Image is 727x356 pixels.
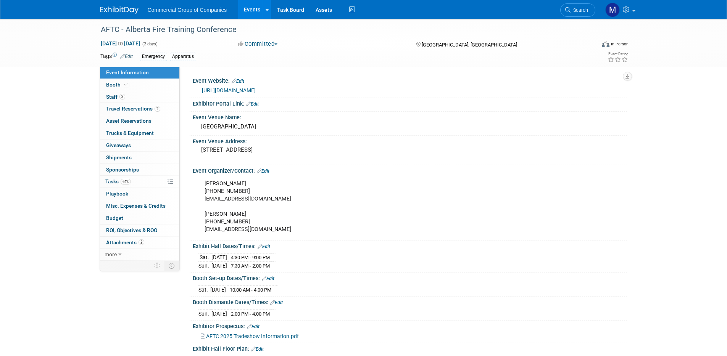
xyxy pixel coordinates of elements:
[198,261,211,269] td: Sun.
[100,127,179,139] a: Trucks & Equipment
[611,41,629,47] div: In-Person
[232,79,244,84] a: Edit
[100,140,179,151] a: Giveaways
[100,67,179,79] a: Event Information
[193,75,627,85] div: Event Website:
[230,287,271,293] span: 10:00 AM - 4:00 PM
[193,136,627,145] div: Event Venue Address:
[119,94,125,99] span: 3
[100,6,139,14] img: ExhibitDay
[98,23,584,37] div: AFTC - Alberta Fire Training Conference
[106,215,123,221] span: Budget
[270,300,283,305] a: Edit
[106,239,144,245] span: Attachments
[193,273,627,282] div: Booth Set-up Dates/Times:
[106,203,166,209] span: Misc. Expenses & Credits
[164,261,179,271] td: Toggle Event Tabs
[262,276,274,281] a: Edit
[100,52,133,61] td: Tags
[198,253,211,262] td: Sat.
[560,3,595,17] a: Search
[210,285,226,293] td: [DATE]
[571,7,588,13] span: Search
[193,321,627,330] div: Exhibitor Prospectus:
[231,263,270,269] span: 7:30 AM - 2:00 PM
[202,87,256,93] a: [URL][DOMAIN_NAME]
[106,82,129,88] span: Booth
[100,249,179,260] a: more
[199,176,543,237] div: [PERSON_NAME] [PHONE_NUMBER] [EMAIL_ADDRESS][DOMAIN_NAME] [PERSON_NAME] [PHONE_NUMBER] [EMAIL_ADD...
[105,178,131,184] span: Tasks
[142,42,158,47] span: (2 days)
[106,191,128,197] span: Playbook
[193,98,627,108] div: Exhibitor Portal Link:
[100,225,179,236] a: ROI, Objectives & ROO
[258,244,270,249] a: Edit
[550,40,629,51] div: Event Format
[106,167,139,173] span: Sponsorships
[231,255,270,260] span: 4:30 PM - 9:00 PM
[106,118,152,124] span: Asset Reservations
[106,94,125,100] span: Staff
[193,343,627,353] div: Exhibit Hall Floor Plan:
[211,261,227,269] td: [DATE]
[193,241,627,250] div: Exhibit Hall Dates/Times:
[170,53,196,61] div: Apparatus
[139,239,144,245] span: 2
[100,79,179,91] a: Booth
[100,152,179,164] a: Shipments
[100,164,179,176] a: Sponsorships
[106,227,157,233] span: ROI, Objectives & ROO
[211,309,227,318] td: [DATE]
[608,52,628,56] div: Event Rating
[193,165,627,175] div: Event Organizer/Contact:
[422,42,517,48] span: [GEOGRAPHIC_DATA], [GEOGRAPHIC_DATA]
[193,297,627,306] div: Booth Dismantle Dates/Times:
[602,41,609,47] img: Format-Inperson.png
[198,285,210,293] td: Sat.
[201,146,365,153] pre: [STREET_ADDRESS]
[247,324,260,329] a: Edit
[106,154,132,160] span: Shipments
[235,40,280,48] button: Committed
[106,142,131,148] span: Giveaways
[198,121,621,133] div: [GEOGRAPHIC_DATA]
[120,54,133,59] a: Edit
[105,251,117,257] span: more
[231,311,270,317] span: 2:00 PM - 4:00 PM
[100,237,179,249] a: Attachments2
[100,40,140,47] span: [DATE] [DATE]
[106,106,160,112] span: Travel Reservations
[124,82,128,87] i: Booth reservation complete
[193,112,627,121] div: Event Venue Name:
[198,309,211,318] td: Sun.
[211,253,227,262] td: [DATE]
[100,188,179,200] a: Playbook
[117,40,124,47] span: to
[155,106,160,112] span: 2
[121,179,131,184] span: 64%
[148,7,227,13] span: Commercial Group of Companies
[100,212,179,224] a: Budget
[100,115,179,127] a: Asset Reservations
[151,261,164,271] td: Personalize Event Tab Strip
[206,333,299,339] span: AFTC 2025 Tradeshow Information.pdf
[100,176,179,188] a: Tasks64%
[100,200,179,212] a: Misc. Expenses & Credits
[106,69,149,75] span: Event Information
[100,103,179,115] a: Travel Reservations2
[246,101,259,107] a: Edit
[605,3,620,17] img: Mike Feduniw
[100,91,179,103] a: Staff3
[251,346,264,352] a: Edit
[201,333,299,339] a: AFTC 2025 Tradeshow Information.pdf
[257,168,269,174] a: Edit
[140,53,167,61] div: Emergency
[106,130,154,136] span: Trucks & Equipment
